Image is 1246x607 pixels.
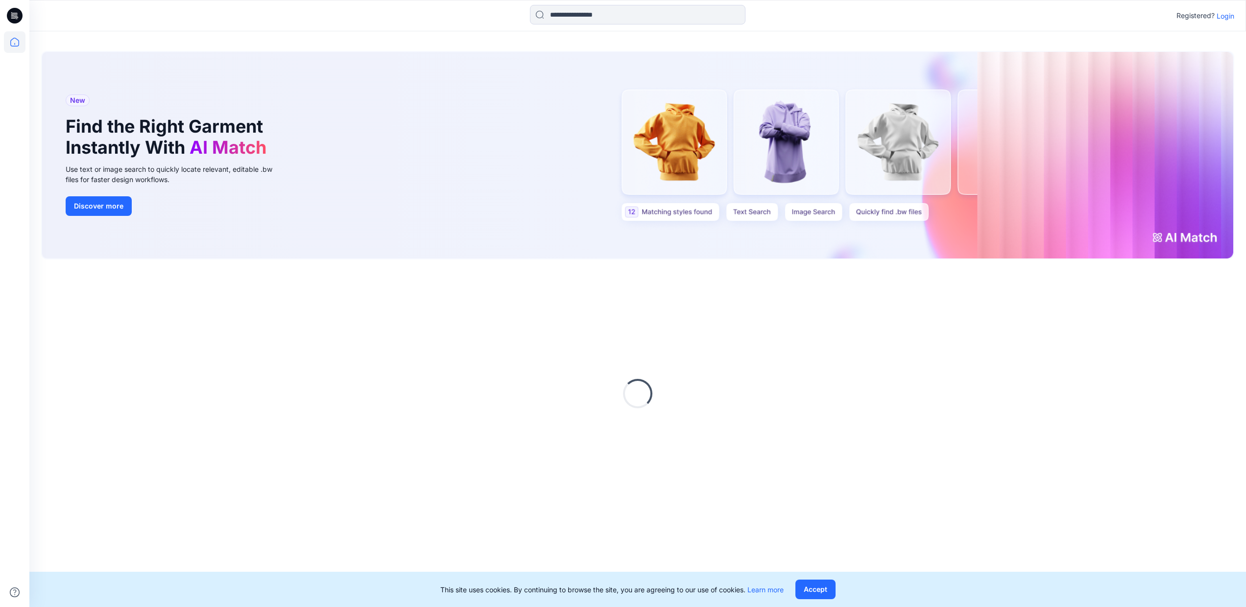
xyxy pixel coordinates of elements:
[795,580,836,599] button: Accept
[440,584,784,595] p: This site uses cookies. By continuing to browse the site, you are agreeing to our use of cookies.
[66,196,132,216] button: Discover more
[190,137,266,158] span: AI Match
[1217,11,1234,21] p: Login
[1176,10,1215,22] p: Registered?
[747,585,784,594] a: Learn more
[66,116,271,158] h1: Find the Right Garment Instantly With
[70,94,85,106] span: New
[66,164,286,185] div: Use text or image search to quickly locate relevant, editable .bw files for faster design workflows.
